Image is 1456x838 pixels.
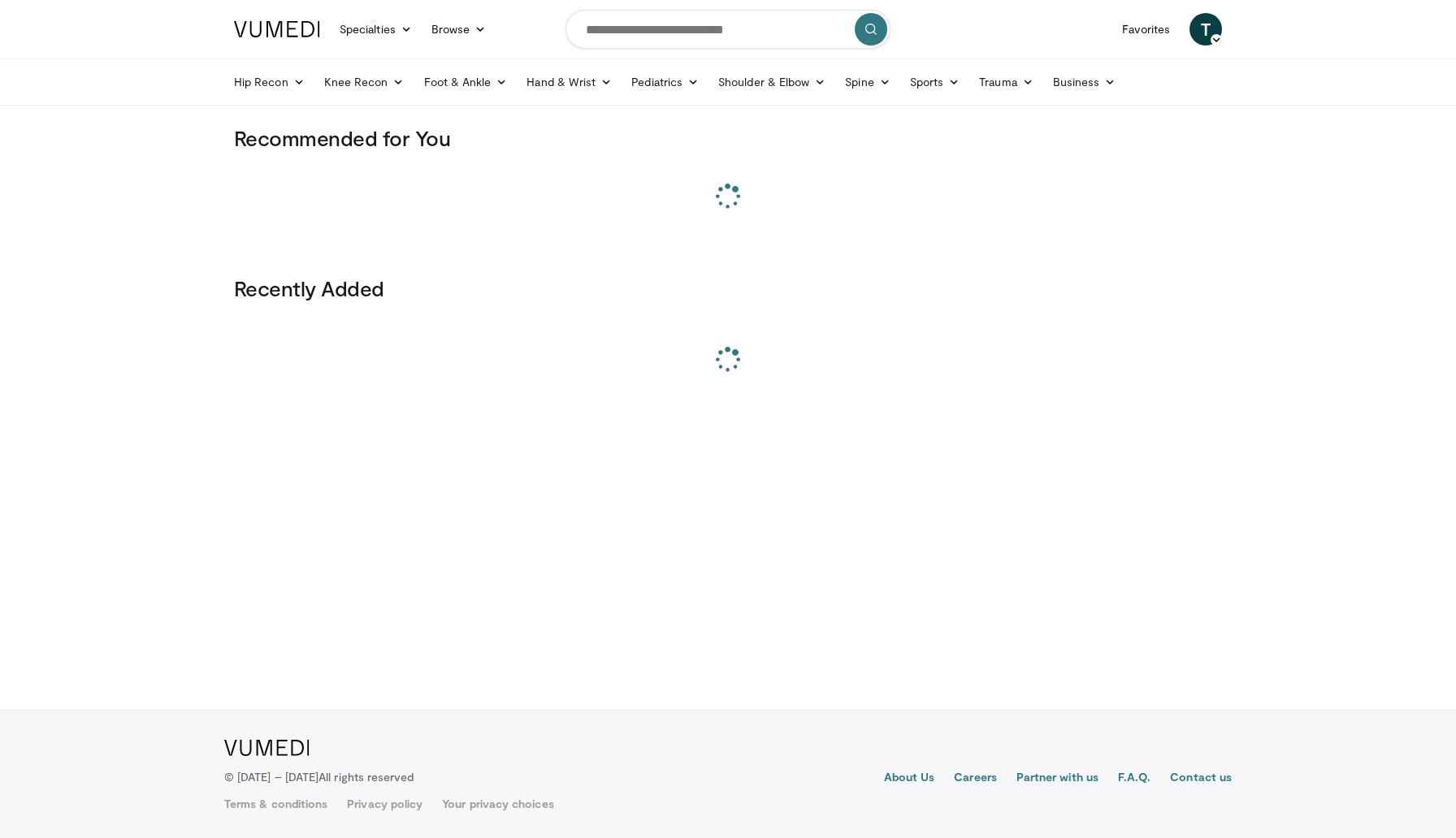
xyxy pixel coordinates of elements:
a: F.A.Q. [1118,769,1150,788]
p: © [DATE] – [DATE] [224,769,414,785]
h3: Recommended for You [234,125,1222,151]
a: Business [1043,66,1126,98]
img: VuMedi Logo [224,740,310,756]
a: T [1189,13,1222,45]
a: Terms & conditions [224,796,327,812]
span: All rights reserved [318,770,414,784]
a: Shoulder & Elbow [708,66,835,98]
a: Foot & Ankle [414,66,518,98]
a: Spine [835,66,899,98]
a: About Us [884,769,935,788]
a: Contact us [1170,769,1232,788]
a: Pediatrics [622,66,708,98]
a: Your privacy choices [442,796,553,812]
a: Favorites [1112,13,1180,45]
h3: Recently Added [234,275,1222,301]
a: Trauma [969,66,1043,98]
a: Privacy policy [347,796,422,812]
a: Partner with us [1016,769,1098,788]
a: Hip Recon [224,66,314,98]
a: Specialties [330,13,422,45]
a: Careers [954,769,997,788]
a: Hand & Wrist [517,66,622,98]
input: Search topics, interventions [565,10,890,49]
a: Browse [422,13,496,45]
a: Sports [900,66,970,98]
img: VuMedi Logo [234,21,320,37]
a: Knee Recon [314,66,414,98]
